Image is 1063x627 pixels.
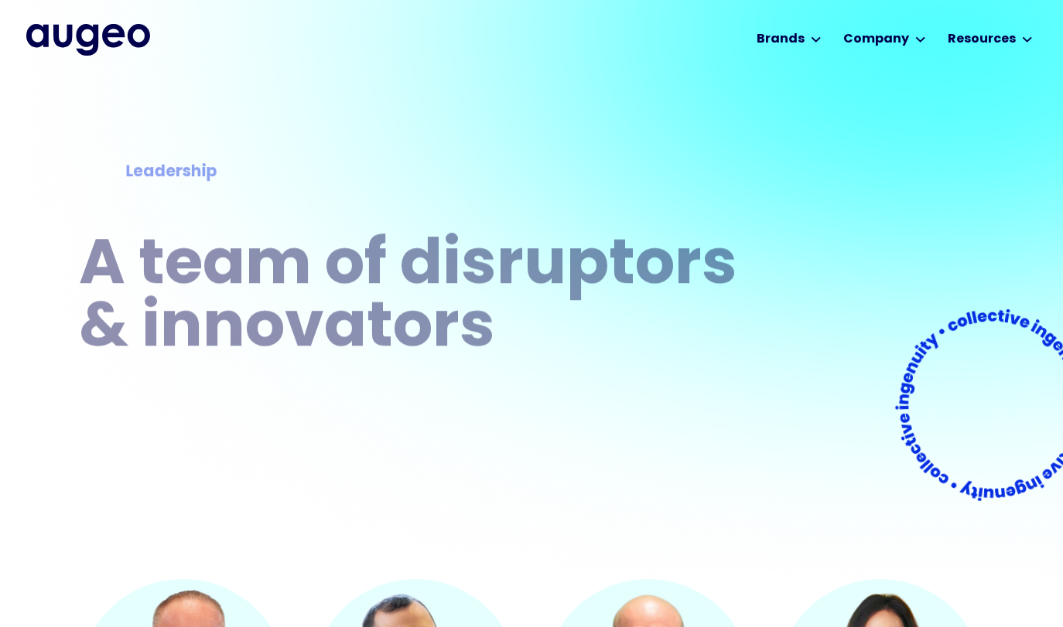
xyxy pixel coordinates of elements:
div: Brands [757,30,805,49]
img: Augeo's full logo in midnight blue. [26,24,150,55]
div: Company [843,30,909,49]
div: Resources [948,30,1016,49]
h1: A team of disruptors & innovators [79,237,747,362]
div: Leadership [126,161,701,185]
a: home [26,24,150,55]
